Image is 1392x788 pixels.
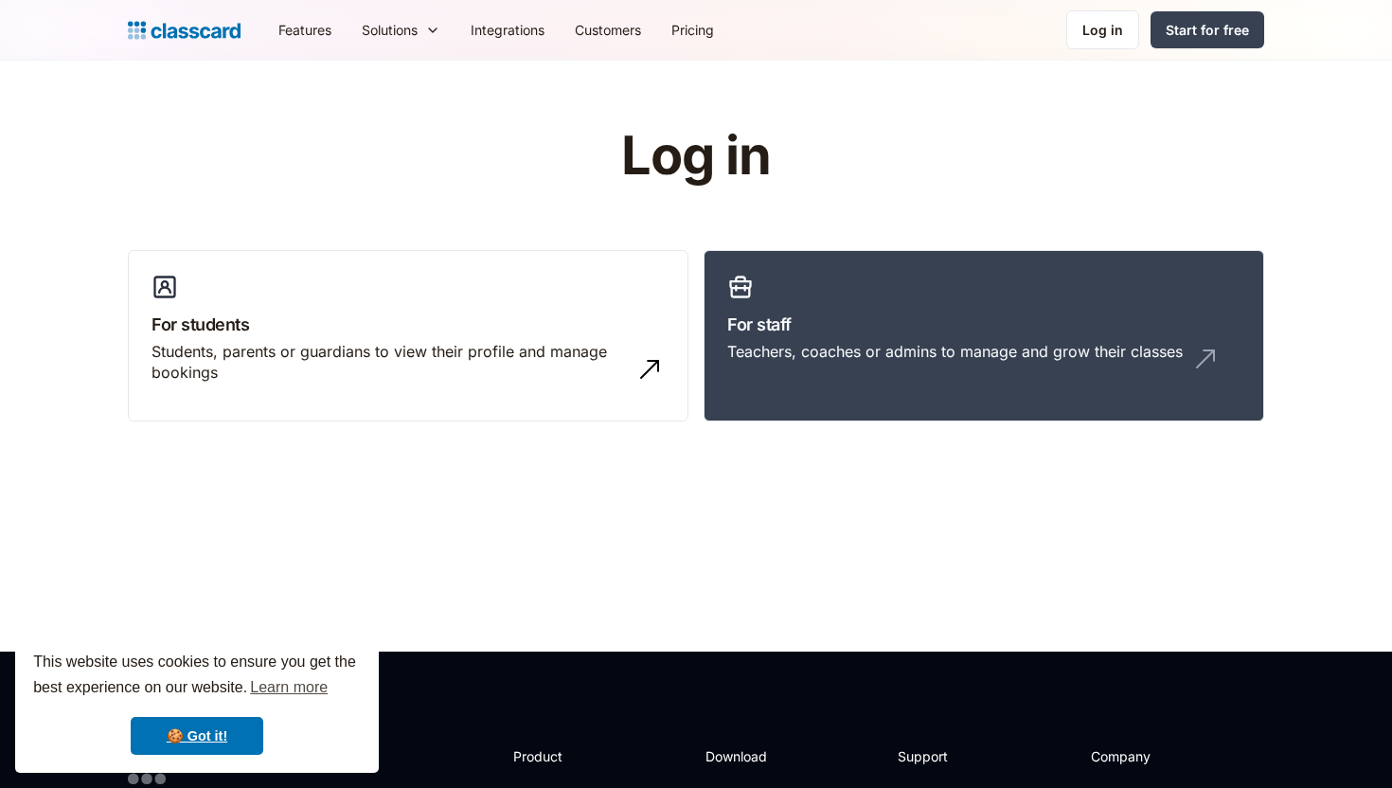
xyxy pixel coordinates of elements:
a: Features [263,9,347,51]
div: Solutions [347,9,455,51]
span: This website uses cookies to ensure you get the best experience on our website. [33,651,361,702]
a: learn more about cookies [247,673,330,702]
a: Log in [1066,10,1139,49]
div: Solutions [362,20,418,40]
a: dismiss cookie message [131,717,263,755]
a: For staffTeachers, coaches or admins to manage and grow their classes [704,250,1264,422]
h2: Product [513,746,615,766]
div: cookieconsent [15,633,379,773]
a: Pricing [656,9,729,51]
a: Start for free [1151,11,1264,48]
div: Start for free [1166,20,1249,40]
h2: Company [1091,746,1217,766]
h2: Support [898,746,974,766]
div: Teachers, coaches or admins to manage and grow their classes [727,341,1183,362]
a: For studentsStudents, parents or guardians to view their profile and manage bookings [128,250,688,422]
h3: For staff [727,312,1240,337]
div: Students, parents or guardians to view their profile and manage bookings [152,341,627,384]
a: Customers [560,9,656,51]
h2: Download [705,746,783,766]
a: home [128,17,241,44]
a: Integrations [455,9,560,51]
h1: Log in [396,127,997,186]
h3: For students [152,312,665,337]
div: Log in [1082,20,1123,40]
